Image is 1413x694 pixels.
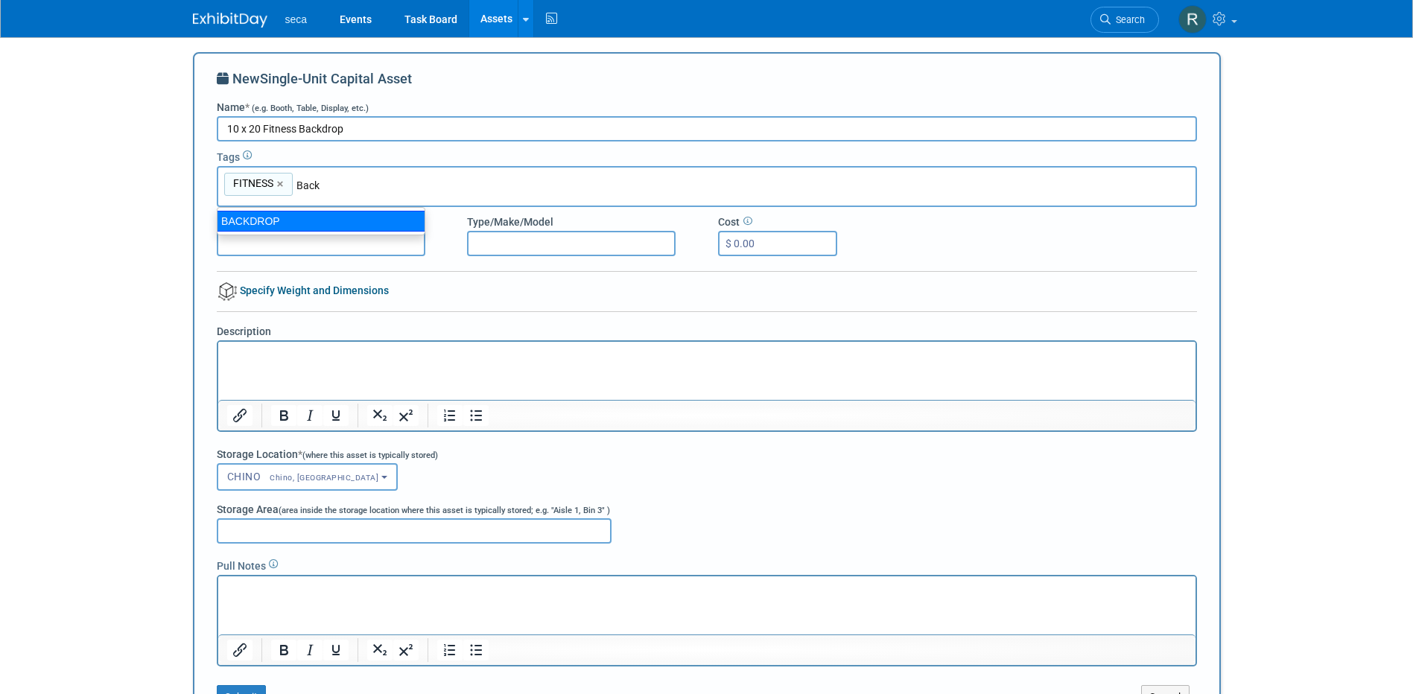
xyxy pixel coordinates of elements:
button: Bold [271,640,296,660]
button: Numbered list [437,640,463,660]
label: Type/Make/Model [467,214,553,229]
span: (area inside the storage location where this asset is typically stored; e.g. "Aisle 1, Bin 3" ) [279,506,610,515]
span: (e.g. Booth, Table, Display, etc.) [252,104,369,113]
a: × [277,176,287,193]
iframe: Rich Text Area [218,342,1196,400]
button: Superscript [393,405,419,426]
label: Description [217,324,271,339]
div: BACKDROP [217,211,425,232]
button: Bullet list [463,640,489,660]
span: Single-Unit Capital Asset [260,71,412,86]
button: Italic [297,640,323,660]
span: (where this asset is typically stored) [302,451,438,460]
button: Underline [323,405,349,426]
a: Search [1090,7,1159,33]
label: Storage Location [217,447,438,462]
span: seca [285,13,308,25]
img: ExhibitDay [193,13,267,28]
span: Cost [718,216,740,228]
a: Specify Weight and Dimensions [217,284,389,296]
div: Tags [217,146,1197,165]
button: Subscript [367,405,393,426]
button: CHINOChino, [GEOGRAPHIC_DATA] [217,463,398,491]
button: Underline [323,640,349,660]
span: FITNESS [230,176,273,191]
div: New [217,69,1197,100]
iframe: Rich Text Area [218,576,1196,634]
button: Bullet list [463,405,489,426]
input: Type tag and hit enter [296,178,505,193]
img: bvolume.png [218,282,237,301]
span: Chino, [GEOGRAPHIC_DATA] [261,473,378,483]
button: Subscript [367,640,393,660]
button: Insert/edit link [227,640,253,660]
label: Name [217,100,369,115]
button: Bold [271,405,296,426]
div: Pull Notes [217,555,1197,573]
button: Superscript [393,640,419,660]
img: Rachel Jordan [1178,5,1207,34]
span: Search [1111,14,1145,25]
button: Italic [297,405,323,426]
button: Numbered list [437,405,463,426]
label: Storage Area [217,502,610,517]
span: CHINO [227,471,379,483]
button: Insert/edit link [227,405,253,426]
